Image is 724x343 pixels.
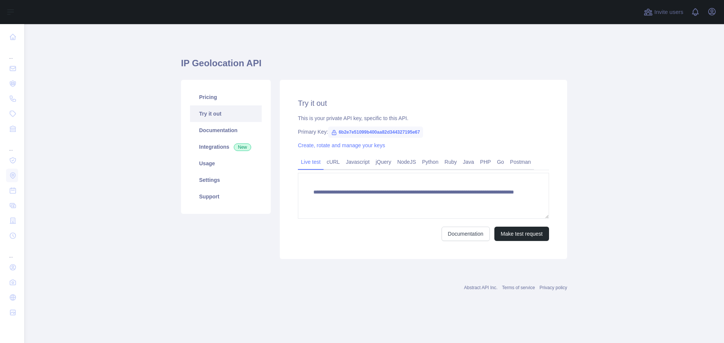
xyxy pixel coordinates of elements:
[477,156,494,168] a: PHP
[6,137,18,152] div: ...
[394,156,419,168] a: NodeJS
[190,122,262,139] a: Documentation
[190,172,262,188] a: Settings
[6,45,18,60] div: ...
[460,156,477,168] a: Java
[298,98,549,108] h2: Try it out
[190,139,262,155] a: Integrations New
[540,285,567,290] a: Privacy policy
[494,227,549,241] button: Make test request
[190,155,262,172] a: Usage
[494,156,507,168] a: Go
[502,285,535,290] a: Terms of service
[298,128,549,136] div: Primary Key:
[181,57,567,75] h1: IP Geolocation API
[442,156,460,168] a: Ruby
[6,244,18,259] div: ...
[298,114,549,122] div: This is your private API key, specific to this API.
[190,89,262,105] a: Pricing
[654,8,683,17] span: Invite users
[234,143,251,151] span: New
[298,142,385,148] a: Create, rotate and manage your keys
[190,188,262,205] a: Support
[190,105,262,122] a: Try it out
[442,227,490,241] a: Documentation
[507,156,534,168] a: Postman
[324,156,343,168] a: cURL
[298,156,324,168] a: Live test
[419,156,442,168] a: Python
[343,156,373,168] a: Javascript
[464,285,498,290] a: Abstract API Inc.
[328,127,423,138] span: 6b2e7e51099b400aa82d344327195e67
[642,6,685,18] button: Invite users
[373,156,394,168] a: jQuery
